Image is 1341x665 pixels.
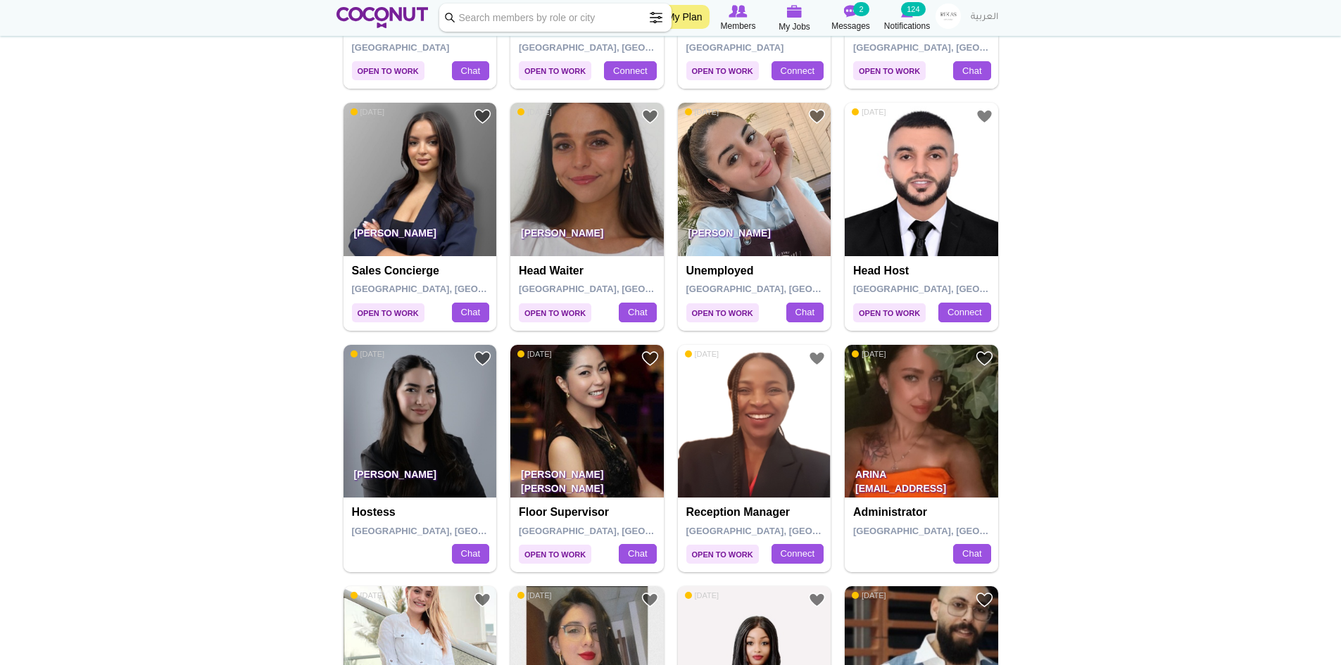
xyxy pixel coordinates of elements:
[808,108,826,125] a: Add to Favourites
[852,590,886,600] span: [DATE]
[352,61,424,80] span: Open to Work
[852,107,886,117] span: [DATE]
[336,7,429,28] img: Home
[351,590,385,600] span: [DATE]
[678,217,831,256] p: [PERSON_NAME]
[686,526,887,536] span: [GEOGRAPHIC_DATA], [GEOGRAPHIC_DATA]
[519,42,719,53] span: [GEOGRAPHIC_DATA], [GEOGRAPHIC_DATA]
[976,350,993,367] a: Add to Favourites
[352,526,553,536] span: [GEOGRAPHIC_DATA], [GEOGRAPHIC_DATA]
[510,217,664,256] p: [PERSON_NAME]
[853,303,926,322] span: Open to Work
[660,5,710,29] a: My Plan
[976,108,993,125] a: Add to Favourites
[510,458,664,498] p: [PERSON_NAME] [PERSON_NAME]
[845,458,998,498] p: Arina [EMAIL_ADDRESS][DOMAIN_NAME]
[953,61,990,81] a: Chat
[772,544,824,564] a: Connect
[352,303,424,322] span: Open to Work
[686,506,826,519] h4: Reception Manager
[686,61,759,80] span: Open to Work
[976,591,993,609] a: Add to Favourites
[519,545,591,564] span: Open to Work
[901,2,925,16] small: 124
[685,107,719,117] span: [DATE]
[852,349,886,359] span: [DATE]
[686,545,759,564] span: Open to Work
[686,42,784,53] span: [GEOGRAPHIC_DATA]
[779,20,810,34] span: My Jobs
[641,350,659,367] a: Add to Favourites
[641,108,659,125] a: Add to Favourites
[641,591,659,609] a: Add to Favourites
[710,4,767,33] a: Browse Members Members
[352,284,553,294] span: [GEOGRAPHIC_DATA], [GEOGRAPHIC_DATA]
[853,284,1054,294] span: [GEOGRAPHIC_DATA], [GEOGRAPHIC_DATA]
[786,303,824,322] a: Chat
[685,590,719,600] span: [DATE]
[519,526,719,536] span: [GEOGRAPHIC_DATA], [GEOGRAPHIC_DATA]
[452,544,489,564] a: Chat
[853,265,993,277] h4: Head Host
[853,42,1054,53] span: [GEOGRAPHIC_DATA], [GEOGRAPHIC_DATA]
[517,107,552,117] span: [DATE]
[767,4,823,34] a: My Jobs My Jobs
[685,349,719,359] span: [DATE]
[853,506,993,519] h4: Administrator
[519,506,659,519] h4: Floor Supervisor
[452,303,489,322] a: Chat
[352,42,450,53] span: [GEOGRAPHIC_DATA]
[452,61,489,81] a: Chat
[964,4,1005,32] a: العربية
[808,591,826,609] a: Add to Favourites
[729,5,747,18] img: Browse Members
[686,303,759,322] span: Open to Work
[853,2,869,16] small: 2
[720,19,755,33] span: Members
[474,350,491,367] a: Add to Favourites
[879,4,936,33] a: Notifications Notifications 124
[823,4,879,33] a: Messages Messages 2
[351,349,385,359] span: [DATE]
[517,349,552,359] span: [DATE]
[831,19,870,33] span: Messages
[853,526,1054,536] span: [GEOGRAPHIC_DATA], [GEOGRAPHIC_DATA]
[352,506,492,519] h4: Hostess
[787,5,802,18] img: My Jobs
[686,265,826,277] h4: Unemployed
[519,303,591,322] span: Open to Work
[352,265,492,277] h4: Sales Concierge
[474,108,491,125] a: Add to Favourites
[901,5,913,18] img: Notifications
[808,350,826,367] a: Add to Favourites
[884,19,930,33] span: Notifications
[517,590,552,600] span: [DATE]
[853,61,926,80] span: Open to Work
[772,61,824,81] a: Connect
[604,61,656,81] a: Connect
[519,61,591,80] span: Open to Work
[519,284,719,294] span: [GEOGRAPHIC_DATA], [GEOGRAPHIC_DATA]
[439,4,672,32] input: Search members by role or city
[844,5,858,18] img: Messages
[519,265,659,277] h4: Head Waiter
[619,544,656,564] a: Chat
[619,303,656,322] a: Chat
[344,458,497,498] p: [PERSON_NAME]
[351,107,385,117] span: [DATE]
[474,591,491,609] a: Add to Favourites
[953,544,990,564] a: Chat
[938,303,990,322] a: Connect
[686,284,887,294] span: [GEOGRAPHIC_DATA], [GEOGRAPHIC_DATA]
[344,217,497,256] p: [PERSON_NAME]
